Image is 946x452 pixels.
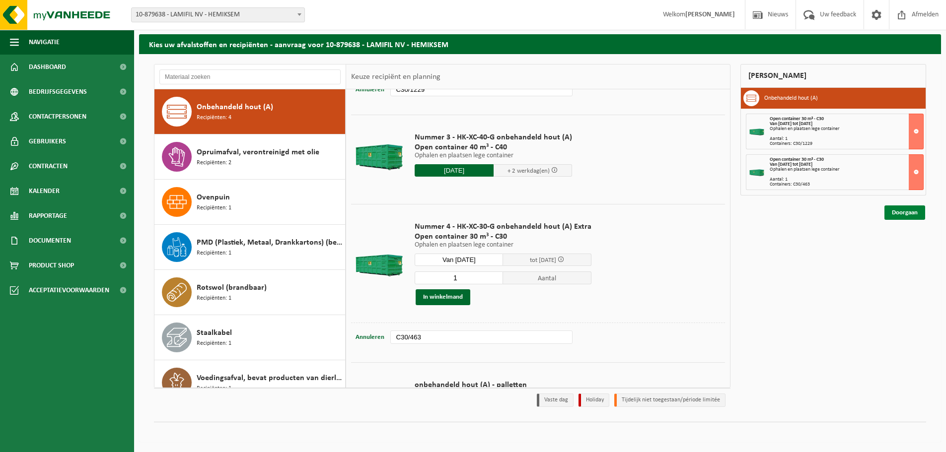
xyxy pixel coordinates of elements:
[154,180,346,225] button: Ovenpuin Recipiënten: 1
[770,141,923,146] div: Containers: C30/1229
[29,179,60,203] span: Kalender
[415,132,572,142] span: Nummer 3 - HK-XC-40-G onbehandeld hout (A)
[29,278,109,303] span: Acceptatievoorwaarden
[154,270,346,315] button: Rotswol (brandbaar) Recipiënten: 1
[415,142,572,152] span: Open container 40 m³ - C40
[197,372,343,384] span: Voedingsafval, bevat producten van dierlijke oorsprong, onverpakt, categorie 3
[197,203,231,213] span: Recipiënten: 1
[197,282,267,294] span: Rotswol (brandbaar)
[139,34,941,54] h2: Kies uw afvalstoffen en recipiënten - aanvraag voor 10-879638 - LAMIFIL NV - HEMIKSEM
[415,380,550,390] span: onbehandeld hout (A) - palletten
[508,168,550,174] span: + 2 werkdag(en)
[416,289,470,305] button: In winkelmand
[390,83,572,96] input: bv. C10-005
[197,294,231,303] span: Recipiënten: 1
[415,164,494,177] input: Selecteer datum
[154,225,346,270] button: PMD (Plastiek, Metaal, Drankkartons) (bedrijven) Recipiënten: 1
[356,86,384,93] span: Annuleren
[614,393,726,407] li: Tijdelijk niet toegestaan/période limitée
[770,127,923,131] div: Ophalen en plaatsen lege container
[197,249,231,258] span: Recipiënten: 1
[197,192,230,203] span: Ovenpuin
[356,334,384,340] span: Annuleren
[770,157,824,162] span: Open container 30 m³ - C30
[415,222,591,232] span: Nummer 4 - HK-XC-30-G onbehandeld hout (A) Extra
[390,330,572,344] input: bv. C10-005
[29,30,60,55] span: Navigatie
[29,154,68,179] span: Contracten
[415,254,503,266] input: Selecteer datum
[159,69,341,84] input: Materiaal zoeken
[884,205,925,220] a: Doorgaan
[154,315,346,360] button: Staalkabel Recipiënten: 1
[197,327,232,339] span: Staalkabel
[29,104,86,129] span: Contactpersonen
[154,89,346,134] button: Onbehandeld hout (A) Recipiënten: 4
[530,257,556,263] span: tot [DATE]
[132,8,304,22] span: 10-879638 - LAMIFIL NV - HEMIKSEM
[415,152,572,159] p: Ophalen en plaatsen lege container
[770,116,824,122] span: Open container 30 m³ - C30
[770,167,923,172] div: Ophalen en plaatsen lege container
[197,101,273,113] span: Onbehandeld hout (A)
[346,65,445,89] div: Keuze recipiënt en planning
[29,253,74,278] span: Product Shop
[764,90,818,106] h3: Onbehandeld hout (A)
[29,203,67,228] span: Rapportage
[197,158,231,168] span: Recipiënten: 2
[415,232,591,242] span: Open container 30 m³ - C30
[503,271,591,284] span: Aantal
[131,7,305,22] span: 10-879638 - LAMIFIL NV - HEMIKSEM
[355,83,385,97] button: Annuleren
[770,136,923,141] div: Aantal: 1
[29,55,66,79] span: Dashboard
[770,177,923,182] div: Aantal: 1
[197,146,319,158] span: Opruimafval, verontreinigd met olie
[154,134,346,180] button: Opruimafval, verontreinigd met olie Recipiënten: 2
[29,228,71,253] span: Documenten
[770,162,812,167] strong: Van [DATE] tot [DATE]
[29,129,66,154] span: Gebruikers
[197,237,343,249] span: PMD (Plastiek, Metaal, Drankkartons) (bedrijven)
[197,384,231,393] span: Recipiënten: 1
[537,393,574,407] li: Vaste dag
[685,11,735,18] strong: [PERSON_NAME]
[154,360,346,405] button: Voedingsafval, bevat producten van dierlijke oorsprong, onverpakt, categorie 3 Recipiënten: 1
[197,339,231,348] span: Recipiënten: 1
[770,121,812,127] strong: Van [DATE] tot [DATE]
[355,330,385,344] button: Annuleren
[770,182,923,187] div: Containers: C30/463
[415,242,591,249] p: Ophalen en plaatsen lege container
[29,79,87,104] span: Bedrijfsgegevens
[579,393,609,407] li: Holiday
[740,64,926,88] div: [PERSON_NAME]
[197,113,231,123] span: Recipiënten: 4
